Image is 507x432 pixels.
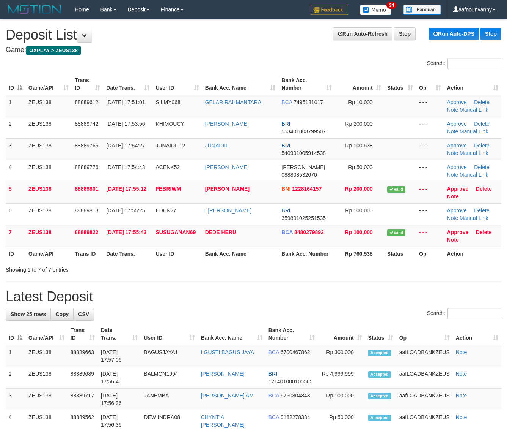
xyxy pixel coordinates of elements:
span: Rp 100,000 [345,207,372,214]
th: Bank Acc. Number: activate to sort column ascending [265,323,318,345]
a: CHYNTIA [PERSON_NAME] [201,414,245,428]
span: [DATE] 17:54:27 [106,142,145,149]
th: Trans ID [72,247,103,261]
td: BAGUSJAYA1 [141,345,198,367]
td: [DATE] 17:57:06 [98,345,141,367]
span: Copy 8480279892 to clipboard [294,229,324,235]
span: [DATE] 17:55:12 [106,186,146,192]
span: [DATE] 17:53:56 [106,121,145,127]
td: - - - [416,95,444,117]
th: ID: activate to sort column descending [6,73,25,95]
a: Note [447,215,458,221]
span: Copy 359801025251535 to clipboard [281,215,326,221]
span: Rp 100,000 [345,229,373,235]
img: panduan.png [403,5,441,15]
a: Run Auto-Refresh [333,27,392,40]
span: Rp 10,000 [348,99,373,105]
a: Note [456,392,467,399]
span: Copy 6750804843 to clipboard [281,392,310,399]
span: BRI [281,207,290,214]
a: Note [447,237,459,243]
span: Valid transaction [387,186,405,193]
span: Accepted [368,371,391,378]
a: Approve [447,121,467,127]
th: Op [416,247,444,261]
a: Run Auto-DPS [429,28,479,40]
td: ZEUS138 [25,95,72,117]
a: Delete [474,164,489,170]
span: Copy 540901005914538 to clipboard [281,150,326,156]
td: ZEUS138 [25,389,67,410]
span: Copy 0182278384 to clipboard [281,414,310,420]
th: Action: activate to sort column ascending [453,323,501,345]
td: - - - [416,203,444,225]
th: Game/API: activate to sort column ascending [25,73,72,95]
td: DEWIINDRA08 [141,410,198,432]
td: [DATE] 17:56:46 [98,367,141,389]
span: OXPLAY > ZEUS138 [26,46,81,55]
th: User ID: activate to sort column ascending [141,323,198,345]
th: Status [384,247,416,261]
a: Manual Link [460,107,488,113]
span: CSV [78,311,89,317]
td: 3 [6,389,25,410]
span: EDEN27 [155,207,176,214]
td: ZEUS138 [25,225,72,247]
td: JANEMBA [141,389,198,410]
td: aafLOADBANKZEUS [396,367,453,389]
a: Approve [447,142,467,149]
a: Manual Link [460,215,488,221]
a: Note [447,193,459,199]
th: ID: activate to sort column descending [6,323,25,345]
a: [PERSON_NAME] [205,186,250,192]
td: 3 [6,138,25,160]
a: CSV [73,308,94,321]
span: [PERSON_NAME] [281,164,325,170]
span: BCA [268,392,279,399]
span: Copy 7495131017 to clipboard [294,99,323,105]
span: BNI [281,186,290,192]
span: Show 25 rows [11,311,46,317]
td: ZEUS138 [25,138,72,160]
td: Rp 50,000 [318,410,365,432]
span: Accepted [368,350,391,356]
td: 2 [6,367,25,389]
td: 88889689 [67,367,98,389]
th: Bank Acc. Name: activate to sort column ascending [198,323,265,345]
td: [DATE] 17:56:36 [98,389,141,410]
span: Rp 200,000 [345,186,373,192]
td: ZEUS138 [25,410,67,432]
a: Approve [447,229,469,235]
td: 88889562 [67,410,98,432]
th: Action: activate to sort column ascending [444,73,501,95]
th: Trans ID: activate to sort column ascending [67,323,98,345]
td: Rp 4,999,999 [318,367,365,389]
span: BRI [268,371,277,377]
a: Manual Link [460,150,488,156]
th: User ID: activate to sort column ascending [152,73,202,95]
td: - - - [416,138,444,160]
a: [PERSON_NAME] [205,164,249,170]
td: 4 [6,160,25,182]
input: Search: [447,308,501,319]
span: SUSUGANAN69 [155,229,196,235]
span: 88889612 [75,99,98,105]
td: - - - [416,182,444,203]
a: Manual Link [460,128,488,135]
a: Stop [394,27,416,40]
a: Delete [476,186,492,192]
th: Bank Acc. Name: activate to sort column ascending [202,73,279,95]
th: Bank Acc. Number: activate to sort column ascending [278,73,335,95]
span: [DATE] 17:55:25 [106,207,145,214]
span: FEBRIWM [155,186,181,192]
td: aafLOADBANKZEUS [396,389,453,410]
span: 34 [386,2,397,9]
span: BCA [281,99,292,105]
span: Copy 6700467862 to clipboard [281,349,310,355]
td: ZEUS138 [25,117,72,138]
input: Search: [447,58,501,69]
td: - - - [416,225,444,247]
a: Delete [474,207,489,214]
td: Rp 100,000 [318,389,365,410]
td: ZEUS138 [25,203,72,225]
